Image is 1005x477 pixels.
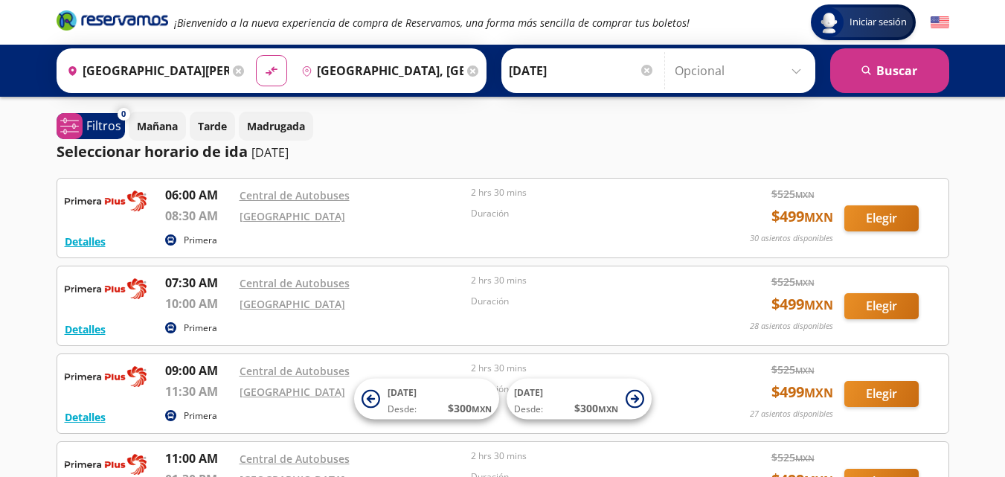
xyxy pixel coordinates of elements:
[771,274,815,289] span: $ 525
[830,48,949,93] button: Buscar
[771,293,833,316] span: $ 499
[198,118,227,134] p: Tarde
[795,189,815,200] small: MXN
[240,385,345,399] a: [GEOGRAPHIC_DATA]
[240,209,345,223] a: [GEOGRAPHIC_DATA]
[598,403,618,414] small: MXN
[190,112,235,141] button: Tarde
[65,409,106,425] button: Detalles
[65,186,147,216] img: RESERVAMOS
[471,449,696,463] p: 2 hrs 30 mins
[165,382,232,400] p: 11:30 AM
[514,403,543,416] span: Desde:
[240,188,350,202] a: Central de Autobuses
[844,15,913,30] span: Iniciar sesión
[771,381,833,403] span: $ 499
[771,362,815,377] span: $ 525
[247,118,305,134] p: Madrugada
[509,52,655,89] input: Elegir Fecha
[174,16,690,30] em: ¡Bienvenido a la nueva experiencia de compra de Reservamos, una forma más sencilla de comprar tus...
[795,365,815,376] small: MXN
[471,295,696,308] p: Duración
[795,277,815,288] small: MXN
[184,321,217,335] p: Primera
[121,108,126,121] span: 0
[165,274,232,292] p: 07:30 AM
[507,379,652,420] button: [DATE]Desde:$300MXN
[750,232,833,245] p: 30 asientos disponibles
[65,321,106,337] button: Detalles
[795,452,815,464] small: MXN
[57,141,248,163] p: Seleccionar horario de ida
[251,144,289,161] p: [DATE]
[165,449,232,467] p: 11:00 AM
[574,400,618,416] span: $ 300
[471,274,696,287] p: 2 hrs 30 mins
[844,381,919,407] button: Elegir
[771,449,815,465] span: $ 525
[57,113,125,139] button: 0Filtros
[354,379,499,420] button: [DATE]Desde:$300MXN
[804,297,833,313] small: MXN
[472,403,492,414] small: MXN
[471,186,696,199] p: 2 hrs 30 mins
[86,117,121,135] p: Filtros
[240,297,345,311] a: [GEOGRAPHIC_DATA]
[771,186,815,202] span: $ 525
[239,112,313,141] button: Madrugada
[165,186,232,204] p: 06:00 AM
[65,362,147,391] img: RESERVAMOS
[804,209,833,225] small: MXN
[165,207,232,225] p: 08:30 AM
[61,52,229,89] input: Buscar Origen
[184,409,217,423] p: Primera
[844,293,919,319] button: Elegir
[240,364,350,378] a: Central de Autobuses
[675,52,808,89] input: Opcional
[448,400,492,416] span: $ 300
[240,276,350,290] a: Central de Autobuses
[388,403,417,416] span: Desde:
[844,205,919,231] button: Elegir
[750,320,833,333] p: 28 asientos disponibles
[514,386,543,399] span: [DATE]
[165,295,232,313] p: 10:00 AM
[295,52,463,89] input: Buscar Destino
[129,112,186,141] button: Mañana
[771,205,833,228] span: $ 499
[240,452,350,466] a: Central de Autobuses
[471,207,696,220] p: Duración
[57,9,168,36] a: Brand Logo
[165,362,232,380] p: 09:00 AM
[184,234,217,247] p: Primera
[804,385,833,401] small: MXN
[388,386,417,399] span: [DATE]
[57,9,168,31] i: Brand Logo
[137,118,178,134] p: Mañana
[750,408,833,420] p: 27 asientos disponibles
[65,234,106,249] button: Detalles
[471,362,696,375] p: 2 hrs 30 mins
[65,274,147,304] img: RESERVAMOS
[931,13,949,32] button: English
